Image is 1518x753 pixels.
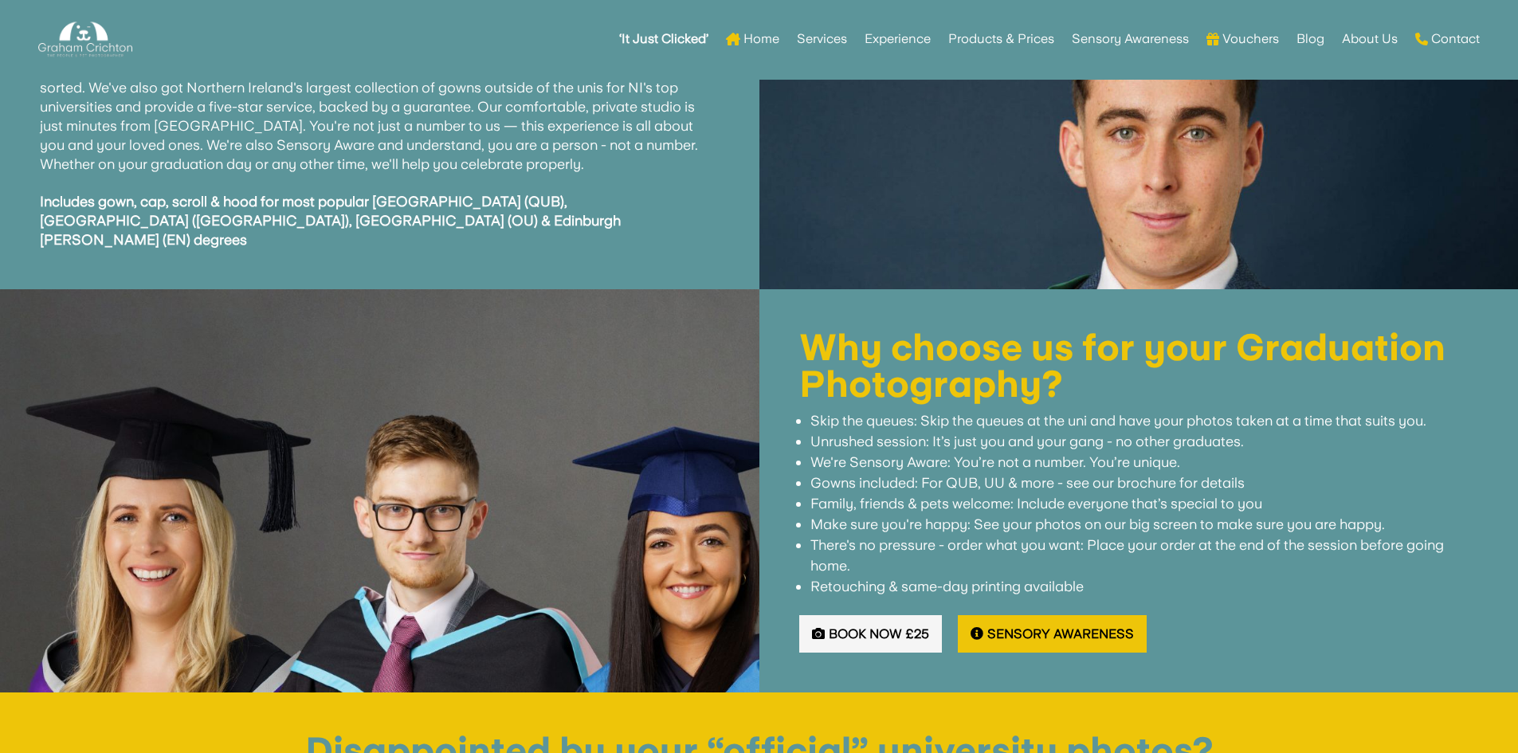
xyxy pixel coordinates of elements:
a: Sensory Awareness [958,615,1147,653]
a: Services [797,8,847,70]
a: Sensory Awareness [1072,8,1189,70]
a: Experience [865,8,931,70]
li: Family, friends & pets welcome: Include everyone that’s special to you [810,493,1479,514]
li: Unrushed session: It’s just you and your gang - no other graduates. [810,431,1479,452]
li: Skip the queues: Skip the queues at the uni and have your photos taken at a time that suits you. [810,410,1479,431]
a: Blog [1296,8,1324,70]
a: Products & Prices [948,8,1054,70]
li: Retouching & same-day printing available [810,576,1479,597]
a: About Us [1342,8,1398,70]
strong: Includes gown, cap, scroll & hood for most popular [GEOGRAPHIC_DATA] (QUB), [GEOGRAPHIC_DATA] ([G... [40,193,621,248]
a: Contact [1415,8,1480,70]
strong: ‘It Just Clicked’ [619,33,708,45]
a: Book Now £25 [799,615,942,653]
img: Graham Crichton Photography Logo - Graham Crichton - Belfast Family & Pet Photography Studio [38,18,132,61]
li: There's no pressure - order what you want: Place your order at the end of the session before goin... [810,535,1479,576]
a: ‘It Just Clicked’ [619,8,708,70]
span: Firstly, congratulations on your achievement! If you want to skip the long queues, missed your gr... [40,41,714,248]
a: Home [726,8,779,70]
a: Vouchers [1206,8,1279,70]
li: We're Sensory Aware: You’re not a number. You’re unique. [810,452,1479,473]
h1: Why choose us for your Graduation Photography? [799,329,1479,410]
li: Gowns included: For QUB, UU & more - see our brochure for details [810,473,1479,493]
li: Make sure you're happy: See your photos on our big screen to make sure you are happy. [810,514,1479,535]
